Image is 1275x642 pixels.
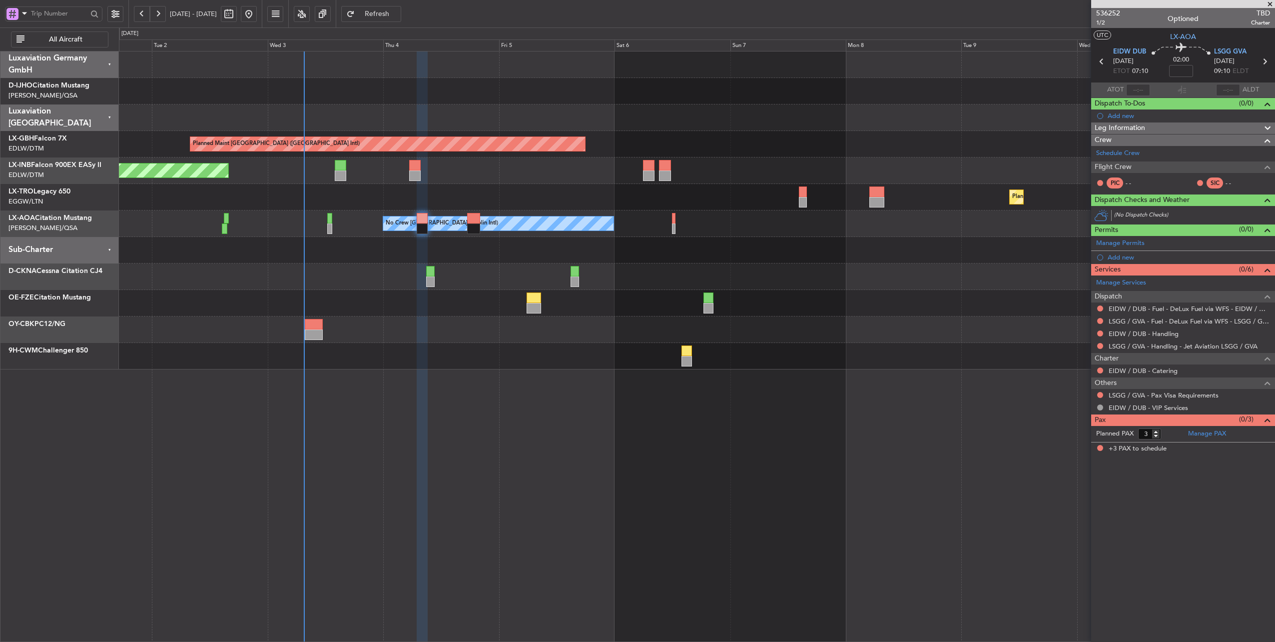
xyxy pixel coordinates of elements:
button: UTC [1094,30,1111,39]
span: 09:10 [1214,66,1230,76]
div: Planned Maint Dusseldorf [1012,189,1078,204]
a: D-IJHOCitation Mustang [8,82,89,89]
span: Permits [1095,224,1118,236]
a: OE-FZECitation Mustang [8,294,91,301]
label: Planned PAX [1096,429,1134,439]
div: Optioned [1168,13,1199,24]
a: EIDW / DUB - Catering [1109,366,1178,375]
span: OE-FZE [8,294,34,301]
span: Dispatch To-Dos [1095,98,1145,109]
a: EIDW / DUB - Handling [1109,329,1179,338]
a: LX-INBFalcon 900EX EASy II [8,161,101,168]
span: Dispatch Checks and Weather [1095,194,1190,206]
span: Leg Information [1095,122,1145,134]
div: Planned Maint [GEOGRAPHIC_DATA] ([GEOGRAPHIC_DATA] Intl) [193,136,360,151]
span: (0/6) [1239,264,1254,274]
span: [DATE] [1113,56,1134,66]
div: Tue 2 [152,39,267,51]
a: Manage PAX [1188,429,1226,439]
div: Sat 6 [615,39,730,51]
div: - - [1126,178,1148,187]
a: LSGG / GVA - Pax Visa Requirements [1109,391,1219,399]
span: ETOT [1113,66,1130,76]
a: LX-TROLegacy 650 [8,188,70,195]
span: LX-AOA [8,214,35,221]
span: D-IJHO [8,82,32,89]
span: LSGG GVA [1214,47,1247,57]
div: SIC [1207,177,1223,188]
span: Flight Crew [1095,161,1132,173]
span: Services [1095,264,1121,275]
a: 9H-CWMChallenger 850 [8,347,88,354]
span: 02:00 [1173,55,1189,65]
div: Sun 7 [730,39,846,51]
span: 536252 [1096,8,1120,18]
a: Manage Services [1096,278,1146,288]
a: Manage Permits [1096,238,1145,248]
span: LX-INB [8,161,31,168]
div: - - [1226,178,1248,187]
button: Refresh [341,6,401,22]
div: Add new [1108,253,1270,261]
span: Refresh [357,10,398,17]
div: (No Dispatch Checks) [1114,211,1275,221]
span: (0/3) [1239,414,1254,424]
span: D-CKNA [8,267,36,274]
span: (0/0) [1239,98,1254,108]
div: Wed 10 [1077,39,1193,51]
span: OY-CBK [8,320,34,327]
span: 9H-CWM [8,347,38,354]
div: PIC [1107,177,1123,188]
button: All Aircraft [11,31,108,47]
a: [PERSON_NAME]/QSA [8,223,77,232]
a: LSGG / GVA - Fuel - DeLux Fuel via WFS - LSGG / GVA [1109,317,1270,325]
a: EGGW/LTN [8,197,43,206]
div: Fri 5 [499,39,615,51]
span: LX-TRO [8,188,33,195]
div: Wed 3 [268,39,383,51]
span: Crew [1095,134,1112,146]
div: Add new [1108,111,1270,120]
span: (0/0) [1239,224,1254,234]
span: LX-AOA [1170,31,1196,42]
a: OY-CBKPC12/NG [8,320,65,327]
div: Tue 9 [961,39,1077,51]
span: Dispatch [1095,291,1122,302]
span: Others [1095,377,1117,389]
a: [PERSON_NAME]/QSA [8,91,77,100]
a: D-CKNACessna Citation CJ4 [8,267,102,274]
a: EIDW / DUB - Fuel - DeLux Fuel via WFS - EIDW / DUB [1109,304,1270,313]
span: All Aircraft [26,36,105,43]
span: 07:10 [1132,66,1148,76]
a: LSGG / GVA - Handling - Jet Aviation LSGG / GVA [1109,342,1258,350]
div: Thu 4 [383,39,499,51]
input: Trip Number [31,6,87,21]
div: Mon 8 [846,39,961,51]
span: +3 PAX to schedule [1109,444,1167,454]
a: EIDW / DUB - VIP Services [1109,403,1188,412]
span: Charter [1251,18,1270,27]
span: ATOT [1107,85,1124,95]
a: Schedule Crew [1096,148,1140,158]
span: TBD [1251,8,1270,18]
span: LX-GBH [8,135,34,142]
span: ELDT [1233,66,1249,76]
a: LX-GBHFalcon 7X [8,135,67,142]
span: [DATE] [1214,56,1235,66]
span: EIDW DUB [1113,47,1146,57]
span: Charter [1095,353,1119,364]
span: Pax [1095,414,1106,426]
div: [DATE] [121,29,138,38]
span: [DATE] - [DATE] [170,9,217,18]
a: EDLW/DTM [8,144,44,153]
span: ALDT [1243,85,1259,95]
div: No Crew [GEOGRAPHIC_DATA] (Dublin Intl) [386,216,498,231]
a: EDLW/DTM [8,170,44,179]
a: LX-AOACitation Mustang [8,214,92,221]
span: 1/2 [1096,18,1120,27]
